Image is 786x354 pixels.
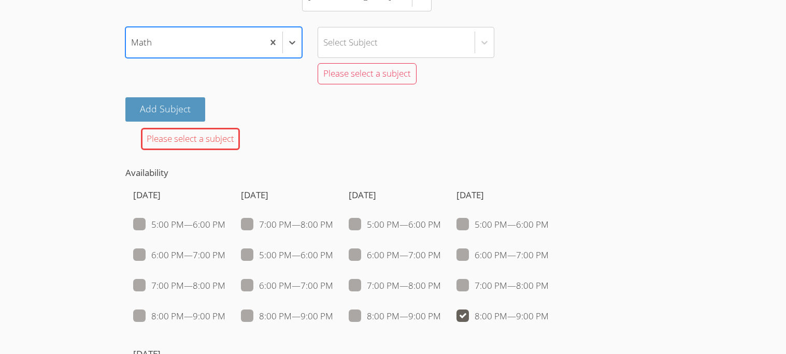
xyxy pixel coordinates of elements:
h4: [DATE] [349,188,441,202]
span: Availability [125,167,168,179]
label: 5:00 PM — 6:00 PM [456,218,549,231]
label: 8:00 PM — 9:00 PM [349,309,441,323]
label: 5:00 PM — 6:00 PM [133,218,225,231]
label: 7:00 PM — 8:00 PM [241,218,333,231]
h4: [DATE] [456,188,549,202]
label: 6:00 PM — 7:00 PM [241,279,333,292]
label: 7:00 PM — 8:00 PM [349,279,441,292]
label: 5:00 PM — 6:00 PM [349,218,441,231]
div: Math [131,35,152,50]
label: 8:00 PM — 9:00 PM [133,309,225,323]
label: 7:00 PM — 8:00 PM [456,279,549,292]
label: 5:00 PM — 6:00 PM [241,248,333,262]
label: 8:00 PM — 9:00 PM [241,309,333,323]
h4: [DATE] [241,188,333,202]
div: Select Subject [323,35,378,50]
h4: [DATE] [133,188,225,202]
label: 6:00 PM — 7:00 PM [133,248,225,262]
div: Please select a subject [141,128,240,150]
span: Please select a subject [323,67,411,79]
label: 7:00 PM — 8:00 PM [133,279,225,292]
button: Add Subject [125,97,205,122]
label: 8:00 PM — 9:00 PM [456,309,549,323]
label: 6:00 PM — 7:00 PM [456,248,549,262]
label: 6:00 PM — 7:00 PM [349,248,441,262]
